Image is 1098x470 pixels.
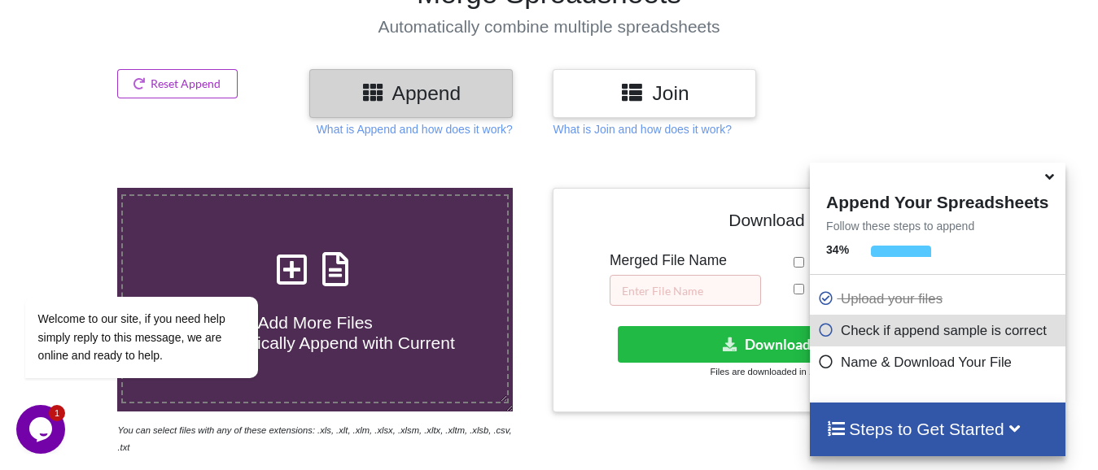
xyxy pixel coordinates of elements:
p: What is Append and how does it work? [317,121,513,137]
h4: Download File [565,200,1000,246]
button: Download File [618,326,944,363]
span: Welcome to our site, if you need help simply reply to this message, we are online and ready to help. [22,163,209,212]
h4: Steps to Get Started [826,419,1048,439]
iframe: chat widget [16,405,68,454]
iframe: chat widget [16,150,309,397]
p: What is Join and how does it work? [553,121,731,137]
span: Add More Files to Automatically Append with Current [176,313,455,352]
p: Name & Download Your File [818,352,1061,372]
input: Enter File Name [610,275,761,306]
span: Remove Duplicates [804,255,929,271]
h3: Append [322,81,501,105]
p: Follow these steps to append [810,218,1065,234]
button: Reset Append [117,69,238,98]
small: Files are downloaded in .xlsx format [711,367,855,376]
p: Upload your files [818,289,1061,309]
b: 34 % [826,243,849,256]
span: Add Source File Names [804,282,954,298]
h3: Join [565,81,744,105]
h4: Append Your Spreadsheets [810,188,1065,212]
p: Check if append sample is correct [818,320,1061,341]
h5: Merged File Name [610,252,761,269]
i: You can select files with any of these extensions: .xls, .xlt, .xlm, .xlsx, .xlsm, .xltx, .xltm, ... [117,425,511,452]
